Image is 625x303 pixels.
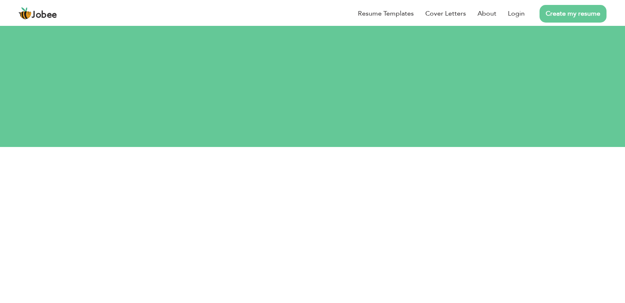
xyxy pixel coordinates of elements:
[18,7,32,20] img: jobee.io
[477,9,496,18] a: About
[425,9,466,18] a: Cover Letters
[508,9,525,18] a: Login
[358,9,414,18] a: Resume Templates
[32,11,57,20] span: Jobee
[18,7,57,20] a: Jobee
[540,5,607,23] a: Create my resume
